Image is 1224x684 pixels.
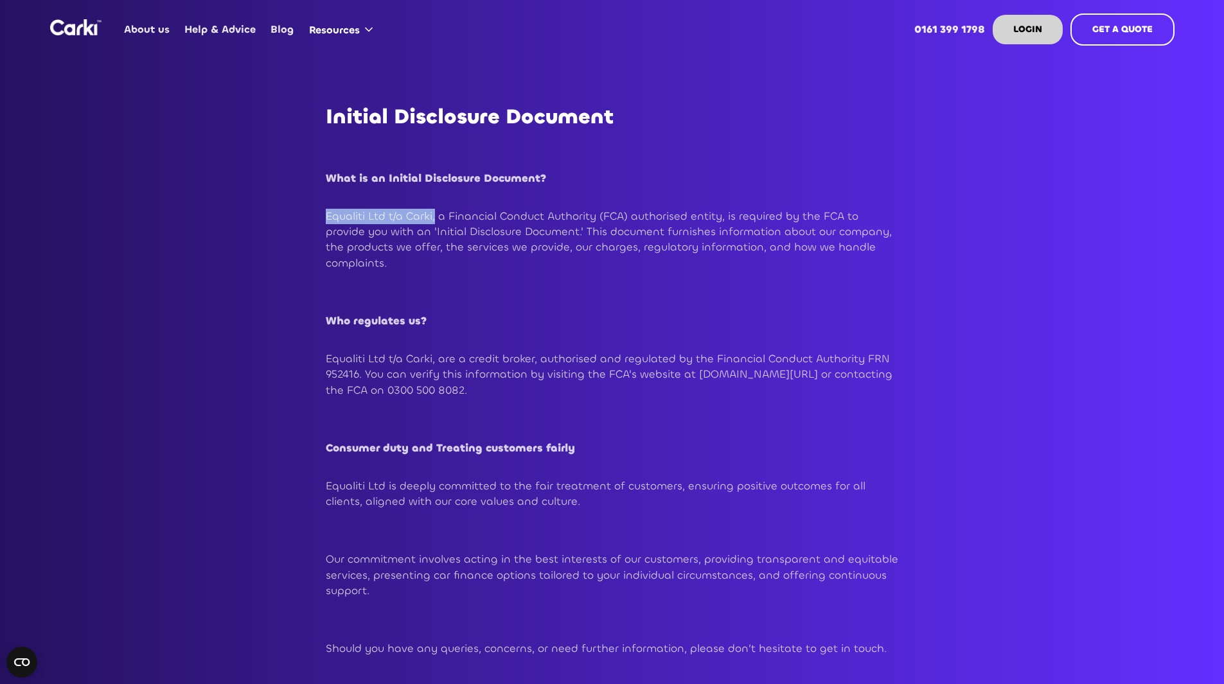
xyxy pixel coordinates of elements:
a: GET A QUOTE [1070,13,1175,46]
h2: ‍ [326,141,899,164]
div: Resources [309,23,360,37]
p: Our commitment involves acting in the best interests of our customers, providing transparent and ... [326,552,899,599]
strong: LOGIN [1013,23,1042,35]
h2: ‍ [326,411,899,434]
div: Resources [301,5,386,54]
h2: ‍ [326,522,899,545]
a: About us [117,4,177,55]
a: home [50,19,102,35]
a: Blog [263,4,301,55]
strong: Consumer duty and Treating customers fairly [326,441,575,455]
button: Open CMP widget [6,647,37,678]
p: Equaliti Ltd t/a Carki, are a credit broker, authorised and regulated by the Financial Conduct Au... [326,351,899,398]
h2: ‍ [326,284,899,307]
strong: Initial Disclosure Document [326,103,614,130]
strong: 0161 399 1798 [914,22,985,36]
p: Equaliti Ltd is deeply committed to the fair treatment of customers, ensuring positive outcomes f... [326,478,899,510]
a: 0161 399 1798 [907,4,992,55]
a: Help & Advice [177,4,263,55]
a: LOGIN [993,15,1063,44]
p: Equaliti Ltd t/a Carki, a Financial Conduct Authority (FCA) authorised entity, is required by the... [326,209,899,271]
strong: Who regulates us? [326,314,427,328]
p: Should you have any queries, concerns, or need further information, please don’t hesitate to get ... [326,641,899,656]
strong: GET A QUOTE [1092,23,1153,35]
strong: What is an Initial Disclosure Document? [326,171,547,186]
h2: ‍ [326,611,899,635]
img: Logo [50,19,102,35]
